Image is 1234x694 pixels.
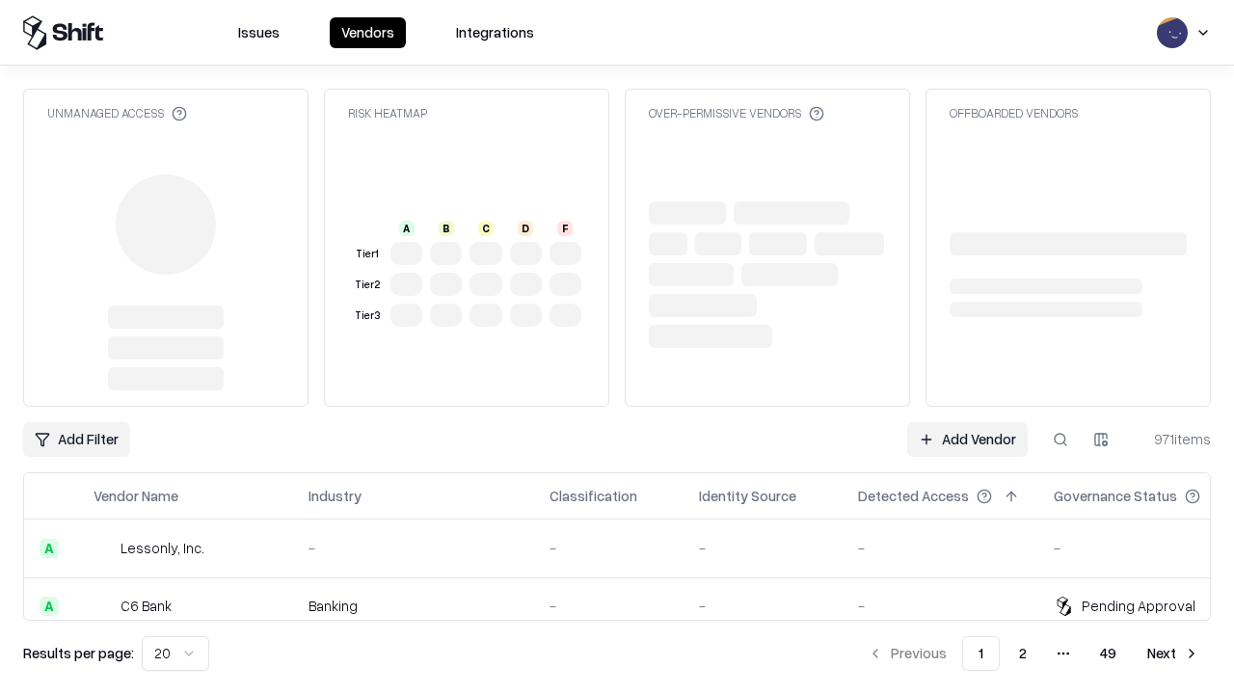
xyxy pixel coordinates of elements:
div: Offboarded Vendors [950,105,1078,121]
div: - [858,538,1023,558]
div: Banking [308,596,519,616]
div: A [399,221,415,236]
div: Identity Source [699,486,796,506]
div: - [699,596,827,616]
img: Lessonly, Inc. [94,539,113,558]
div: Lessonly, Inc. [121,538,204,558]
button: Add Filter [23,422,130,457]
div: Risk Heatmap [348,105,427,121]
div: - [699,538,827,558]
nav: pagination [856,636,1211,671]
div: Tier 3 [352,307,383,324]
div: Industry [308,486,362,506]
div: Pending Approval [1082,596,1195,616]
div: F [557,221,573,236]
div: - [858,596,1023,616]
div: C [478,221,494,236]
div: Over-Permissive Vendors [649,105,824,121]
div: A [40,539,59,558]
div: Detected Access [858,486,969,506]
div: - [308,538,519,558]
div: D [518,221,533,236]
div: Unmanaged Access [47,105,187,121]
button: Issues [227,17,291,48]
button: Next [1136,636,1211,671]
div: Tier 1 [352,246,383,262]
button: 49 [1085,636,1132,671]
div: Classification [550,486,637,506]
div: - [550,538,668,558]
button: Integrations [444,17,546,48]
div: Governance Status [1054,486,1177,506]
button: 2 [1004,636,1042,671]
div: - [1054,538,1231,558]
div: Vendor Name [94,486,178,506]
p: Results per page: [23,643,134,663]
div: - [550,596,668,616]
button: Vendors [330,17,406,48]
div: 971 items [1134,429,1211,449]
div: Tier 2 [352,277,383,293]
div: B [439,221,454,236]
img: C6 Bank [94,597,113,616]
div: C6 Bank [121,596,172,616]
div: A [40,597,59,616]
button: 1 [962,636,1000,671]
a: Add Vendor [907,422,1028,457]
